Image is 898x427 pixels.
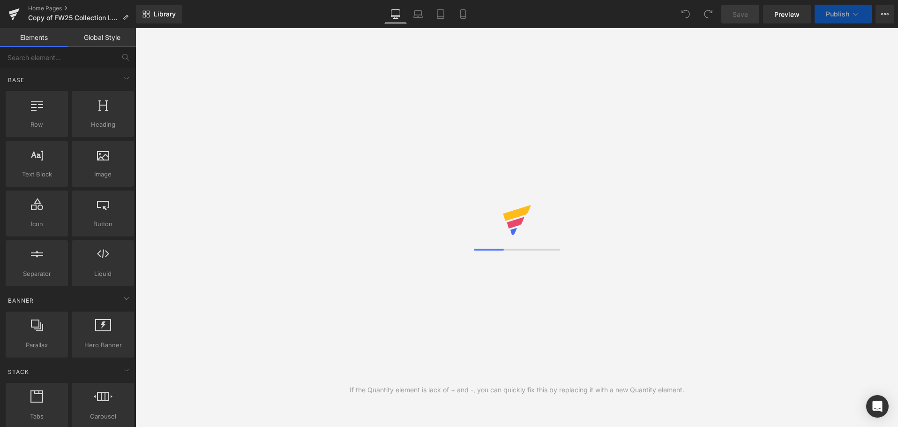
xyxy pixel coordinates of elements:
button: Redo [699,5,718,23]
span: Preview [774,9,800,19]
button: Undo [676,5,695,23]
span: Heading [75,120,131,130]
a: Tablet [429,5,452,23]
span: Image [75,169,131,179]
span: Save [733,9,748,19]
div: Open Intercom Messenger [866,395,889,418]
span: Liquid [75,269,131,279]
span: Parallax [8,340,65,350]
a: Mobile [452,5,474,23]
a: Preview [763,5,811,23]
button: More [876,5,894,23]
button: Publish [815,5,872,23]
span: Button [75,219,131,229]
span: Hero Banner [75,340,131,350]
span: Library [154,10,176,18]
span: Carousel [75,412,131,421]
a: Laptop [407,5,429,23]
span: Banner [7,296,35,305]
a: New Library [136,5,182,23]
span: Separator [8,269,65,279]
div: If the Quantity element is lack of + and -, you can quickly fix this by replacing it with a new Q... [350,385,684,395]
a: Global Style [68,28,136,47]
span: Icon [8,219,65,229]
a: Home Pages [28,5,136,12]
span: Text Block [8,169,65,179]
span: Copy of FW25 Collection Last Drop + The Nineties [28,14,118,22]
span: Row [8,120,65,130]
span: Publish [826,10,849,18]
span: Base [7,76,25,84]
a: Desktop [384,5,407,23]
span: Stack [7,367,30,376]
span: Tabs [8,412,65,421]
